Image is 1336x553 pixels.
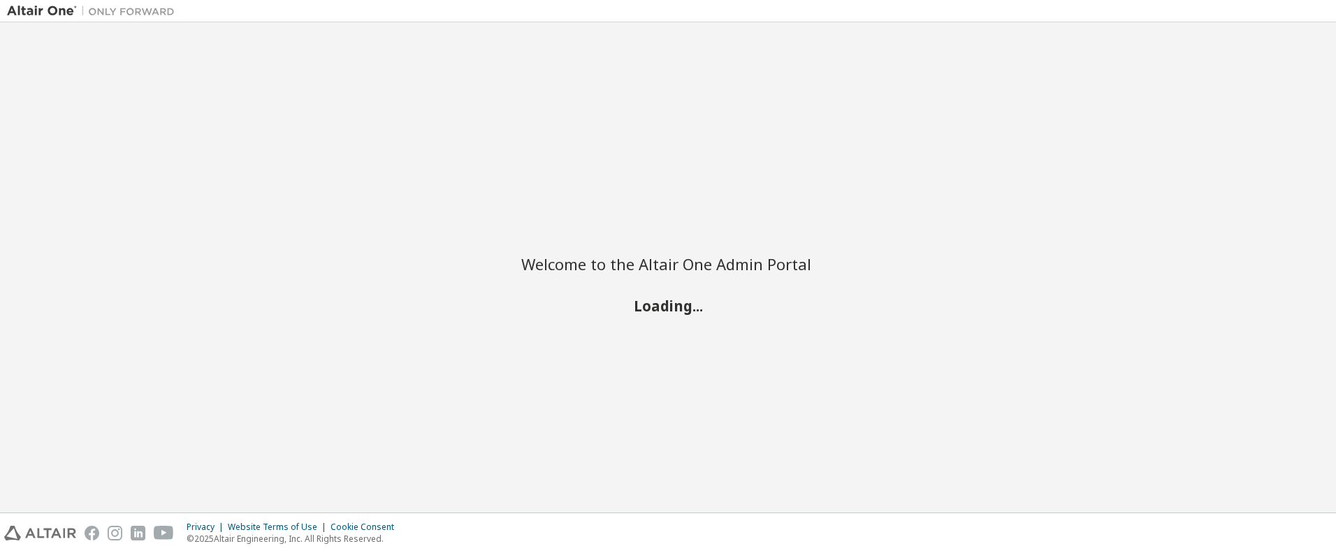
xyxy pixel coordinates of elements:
h2: Welcome to the Altair One Admin Portal [521,254,815,274]
img: instagram.svg [108,526,122,540]
img: Altair One [7,4,182,18]
h2: Loading... [521,297,815,315]
img: altair_logo.svg [4,526,76,540]
img: facebook.svg [85,526,99,540]
div: Website Terms of Use [228,522,331,533]
img: linkedin.svg [131,526,145,540]
div: Cookie Consent [331,522,402,533]
div: Privacy [187,522,228,533]
p: © 2025 Altair Engineering, Inc. All Rights Reserved. [187,533,402,545]
img: youtube.svg [154,526,174,540]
